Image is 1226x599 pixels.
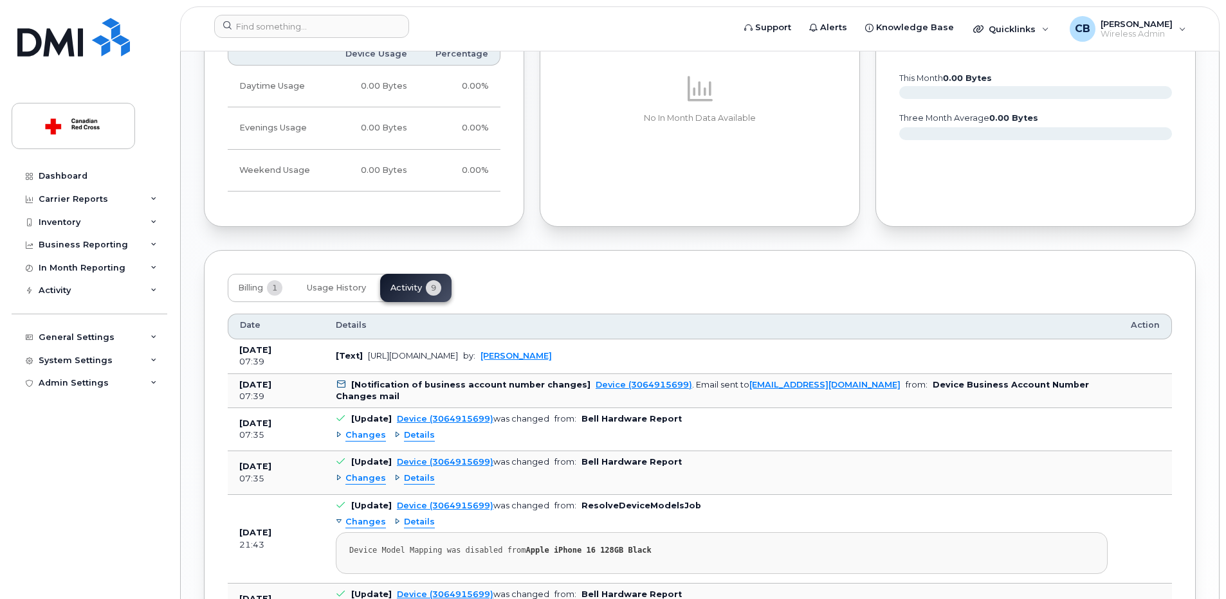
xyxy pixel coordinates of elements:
div: [URL][DOMAIN_NAME] [368,351,458,361]
span: Details [404,516,435,528]
span: from: [906,380,928,389]
span: Details [404,472,435,485]
span: [PERSON_NAME] [1101,19,1173,29]
span: CB [1075,21,1090,37]
span: Wireless Admin [1101,29,1173,39]
a: Device (3064915699) [397,501,493,510]
div: Quicklinks [964,16,1058,42]
a: Support [735,15,800,40]
a: Device (3064915699) [397,457,493,467]
span: from: [554,501,576,510]
td: 0.00 Bytes [328,107,419,149]
span: Usage History [307,283,366,293]
span: from: [554,457,576,467]
div: 07:35 [239,429,313,441]
th: Action [1119,314,1172,339]
span: from: [554,589,576,599]
text: three month average [899,113,1038,123]
div: 21:43 [239,539,313,551]
div: 07:39 [239,356,313,368]
div: Corinne Burke [1061,16,1195,42]
b: [Text] [336,351,363,361]
tspan: 0.00 Bytes [989,113,1038,123]
b: [DATE] [239,528,271,537]
b: [DATE] [239,345,271,355]
span: Date [240,319,261,331]
b: Bell Hardware Report [581,589,682,599]
b: [Update] [351,501,392,510]
a: [EMAIL_ADDRESS][DOMAIN_NAME] [749,380,901,389]
a: Knowledge Base [856,15,963,40]
b: [Update] [351,589,392,599]
th: Device Usage [328,42,419,66]
b: Bell Hardware Report [581,457,682,467]
div: 07:35 [239,473,313,485]
td: 0.00% [419,150,500,192]
b: [DATE] [239,418,271,428]
a: Alerts [800,15,856,40]
td: 0.00 Bytes [328,66,419,107]
a: Device (3064915699) [397,589,493,599]
tr: Weekdays from 6:00pm to 8:00am [228,107,500,149]
div: was changed [397,589,549,599]
p: No In Month Data Available [563,112,836,124]
span: Changes [345,516,386,528]
div: Device Model Mapping was disabled from [349,546,1094,555]
span: 1 [267,280,282,296]
span: Billing [238,283,263,293]
tspan: 0.00 Bytes [943,73,992,83]
span: from: [554,414,576,424]
a: Device (3064915699) [397,414,493,424]
input: Find something... [214,15,409,38]
b: Bell Hardware Report [581,414,682,424]
div: was changed [397,457,549,467]
b: [Notification of business account number changes] [351,380,590,389]
div: . Email sent to [596,380,901,389]
text: this month [899,73,992,83]
strong: Apple iPhone 16 128GB Black [526,546,652,555]
div: was changed [397,414,549,424]
td: 0.00 Bytes [328,150,419,192]
b: [DATE] [239,461,271,471]
span: by: [463,351,475,361]
span: Alerts [820,21,847,34]
td: Evenings Usage [228,107,328,149]
td: 0.00% [419,107,500,149]
a: [PERSON_NAME] [480,351,552,361]
div: was changed [397,501,549,510]
b: [Update] [351,414,392,424]
div: 07:39 [239,391,313,402]
b: [DATE] [239,380,271,389]
tr: Friday from 6:00pm to Monday 8:00am [228,150,500,192]
th: Percentage [419,42,500,66]
span: Changes [345,472,386,485]
a: Device (3064915699) [596,380,692,389]
td: Weekend Usage [228,150,328,192]
span: Support [755,21,791,34]
span: Details [404,429,435,442]
b: ResolveDeviceModelsJob [581,501,701,510]
span: Quicklinks [989,24,1036,34]
b: [Update] [351,457,392,467]
span: Knowledge Base [876,21,954,34]
td: 0.00% [419,66,500,107]
b: Device Business Account Number Changes mail [336,380,1089,401]
span: Details [336,319,367,331]
td: Daytime Usage [228,66,328,107]
span: Changes [345,429,386,442]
